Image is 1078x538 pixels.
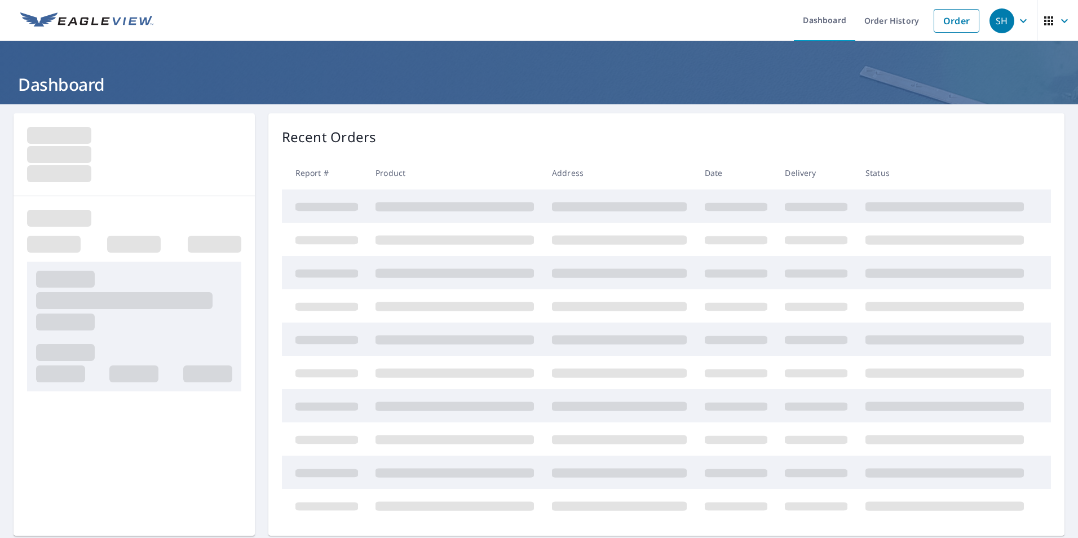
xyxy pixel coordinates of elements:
th: Date [696,156,776,189]
img: EV Logo [20,12,153,29]
th: Product [366,156,543,189]
th: Report # [282,156,367,189]
p: Recent Orders [282,127,377,147]
th: Status [856,156,1033,189]
th: Address [543,156,696,189]
div: SH [989,8,1014,33]
h1: Dashboard [14,73,1064,96]
th: Delivery [776,156,856,189]
a: Order [934,9,979,33]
